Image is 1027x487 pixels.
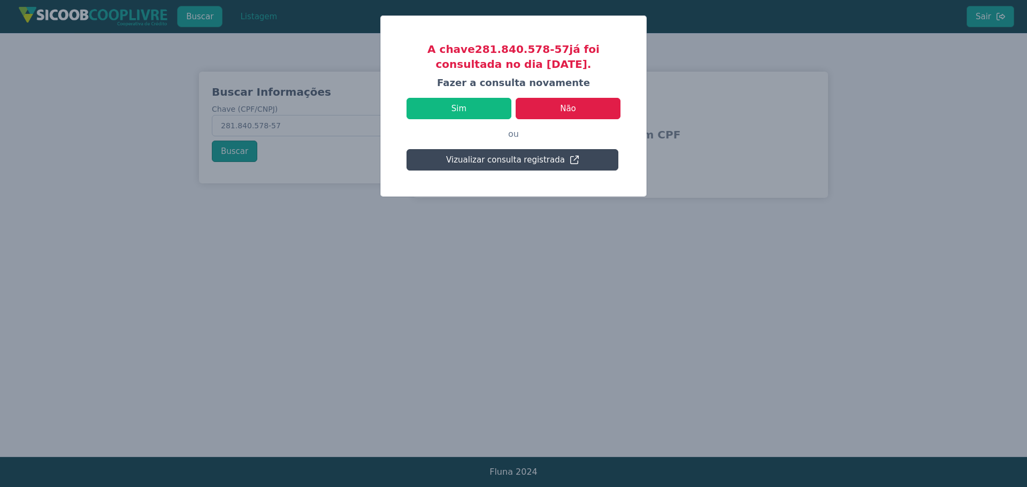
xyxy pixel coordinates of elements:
[407,149,618,171] button: Vizualizar consulta registrada
[407,98,511,119] button: Sim
[407,76,620,89] h4: Fazer a consulta novamente
[516,98,620,119] button: Não
[407,119,620,149] p: ou
[407,42,620,72] h3: A chave 281.840.578-57 já foi consultada no dia [DATE].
